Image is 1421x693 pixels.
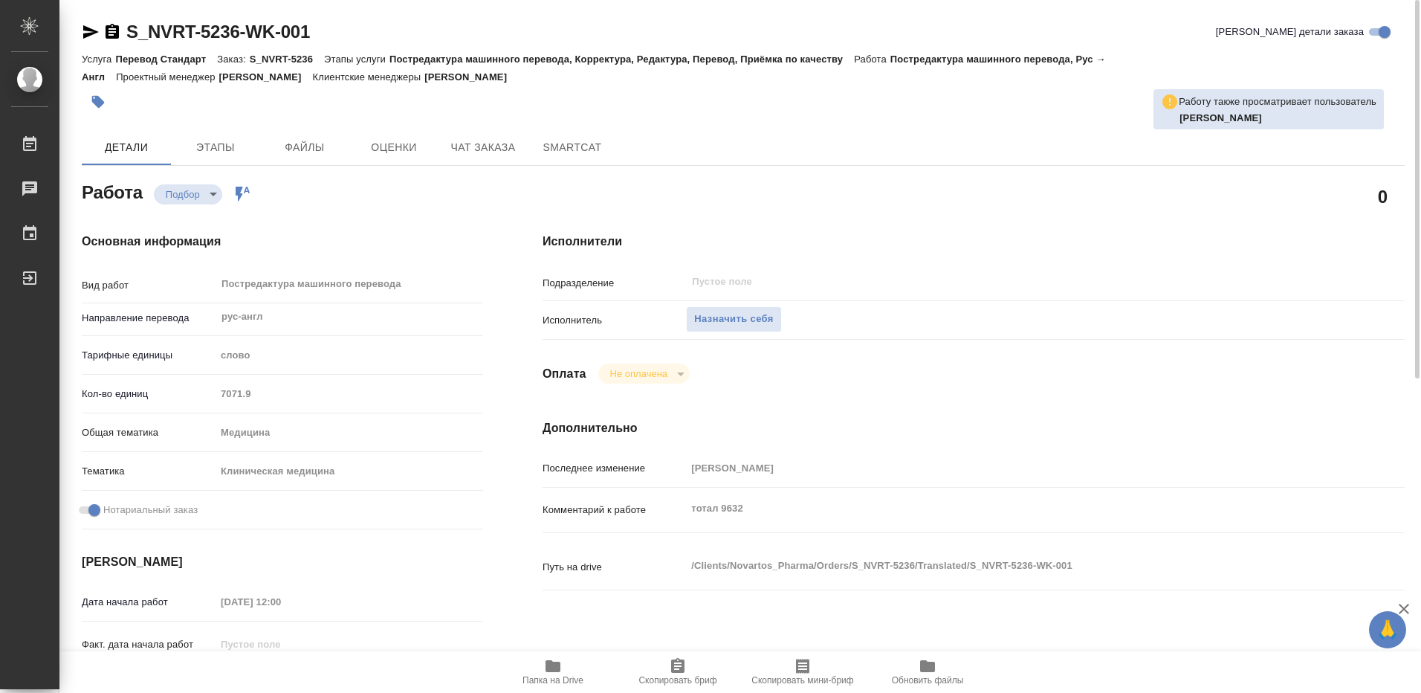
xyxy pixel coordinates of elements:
[543,461,686,476] p: Последнее изменение
[216,634,346,655] input: Пустое поле
[82,348,216,363] p: Тарифные единицы
[686,496,1333,521] textarea: тотал 9632
[543,233,1405,251] h4: Исполнители
[161,188,204,201] button: Подбор
[740,651,865,693] button: Скопировать мини-бриф
[606,367,672,380] button: Не оплачена
[82,595,216,610] p: Дата начала работ
[491,651,615,693] button: Папка на Drive
[82,86,114,118] button: Добавить тэг
[180,138,251,157] span: Этапы
[1216,25,1364,39] span: [PERSON_NAME] детали заказа
[91,138,162,157] span: Детали
[686,306,781,332] button: Назначить себя
[269,138,340,157] span: Файлы
[615,651,740,693] button: Скопировать бриф
[537,138,608,157] span: SmartCat
[389,54,854,65] p: Постредактура машинного перевода, Корректура, Редактура, Перевод, Приёмка по качеству
[1179,111,1376,126] p: Грабко Мария
[543,503,686,518] p: Комментарий к работе
[82,23,100,41] button: Скопировать ссылку для ЯМессенджера
[82,311,216,326] p: Направление перевода
[216,459,483,484] div: Клиническая медицина
[854,54,890,65] p: Работа
[865,651,990,693] button: Обновить файлы
[82,387,216,402] p: Кол-во единиц
[686,553,1333,578] textarea: /Clients/Novartos_Pharma/Orders/S_NVRT-5236/Translated/S_NVRT-5236-WK-001
[216,591,346,613] input: Пустое поле
[82,278,216,293] p: Вид работ
[543,419,1405,437] h4: Дополнительно
[216,420,483,445] div: Медицина
[82,553,483,571] h4: [PERSON_NAME]
[250,54,324,65] p: S_NVRT-5236
[1179,112,1262,123] b: [PERSON_NAME]
[154,184,222,204] div: Подбор
[82,425,216,440] p: Общая тематика
[1378,184,1388,209] h2: 0
[686,457,1333,479] input: Пустое поле
[751,675,853,686] span: Скопировать мини-бриф
[1179,94,1376,109] p: Работу также просматривает пользователь
[313,71,425,83] p: Клиентские менеджеры
[324,54,389,65] p: Этапы услуги
[522,675,583,686] span: Папка на Drive
[543,276,686,291] p: Подразделение
[543,365,586,383] h4: Оплата
[543,313,686,328] p: Исполнитель
[1375,614,1400,645] span: 🙏
[690,273,1298,291] input: Пустое поле
[82,464,216,479] p: Тематика
[216,343,483,368] div: слово
[103,503,198,518] span: Нотариальный заказ
[638,675,716,686] span: Скопировать бриф
[116,71,219,83] p: Проектный менеджер
[216,383,483,404] input: Пустое поле
[219,71,313,83] p: [PERSON_NAME]
[358,138,430,157] span: Оценки
[82,54,115,65] p: Услуга
[424,71,518,83] p: [PERSON_NAME]
[892,675,964,686] span: Обновить файлы
[447,138,519,157] span: Чат заказа
[82,233,483,251] h4: Основная информация
[598,364,690,384] div: Подбор
[1369,611,1406,648] button: 🙏
[543,560,686,575] p: Путь на drive
[115,54,217,65] p: Перевод Стандарт
[103,23,121,41] button: Скопировать ссылку
[82,637,216,652] p: Факт. дата начала работ
[82,178,143,204] h2: Работа
[126,22,310,42] a: S_NVRT-5236-WK-001
[217,54,249,65] p: Заказ:
[694,311,773,328] span: Назначить себя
